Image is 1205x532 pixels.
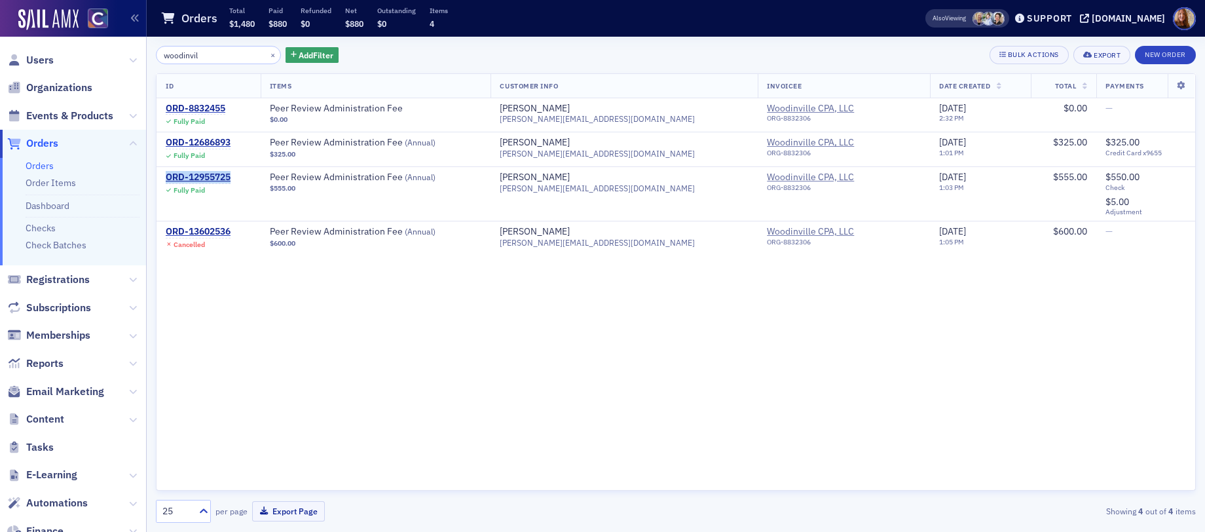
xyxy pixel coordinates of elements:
button: [DOMAIN_NAME] [1080,14,1170,23]
div: Showing out of items [859,505,1196,517]
span: $0 [377,18,386,29]
span: Items [270,81,292,90]
span: ( Annual ) [405,172,436,182]
a: [PERSON_NAME] [500,103,570,115]
div: Fully Paid [174,186,205,195]
span: [PERSON_NAME][EMAIL_ADDRESS][DOMAIN_NAME] [500,149,695,159]
span: [PERSON_NAME][EMAIL_ADDRESS][DOMAIN_NAME] [500,183,695,193]
span: — [1105,102,1113,114]
img: SailAMX [18,9,79,30]
span: Reports [26,356,64,371]
div: Support [1027,12,1072,24]
span: Credit Card x9655 [1105,149,1186,157]
span: [PERSON_NAME][EMAIL_ADDRESS][DOMAIN_NAME] [500,238,695,248]
label: per page [215,505,248,517]
a: E-Learning [7,468,77,482]
span: Adjustment [1105,208,1186,216]
div: ORD-13602536 [166,226,231,238]
span: $0.00 [1064,102,1087,114]
p: Total [229,6,255,15]
div: [DOMAIN_NAME] [1092,12,1165,24]
span: Content [26,412,64,427]
div: [PERSON_NAME] [500,137,570,149]
button: Bulk Actions [990,46,1069,64]
div: Cancelled [174,240,205,249]
a: Checks [26,222,56,234]
span: Events & Products [26,109,113,123]
span: Registrations [26,273,90,287]
strong: 4 [1136,505,1145,517]
a: Subscriptions [7,301,91,315]
span: $880 [345,18,363,29]
p: Items [430,6,448,15]
a: Orders [26,160,54,172]
span: Alicia Gelinas [973,12,986,26]
span: [DATE] [939,102,966,114]
span: $555.00 [270,184,295,193]
span: Customer Info [500,81,558,90]
span: $555.00 [1053,171,1087,183]
span: Total [1055,81,1077,90]
span: Date Created [939,81,990,90]
span: $5.00 [1105,196,1129,208]
span: Organizations [26,81,92,95]
button: × [267,48,279,60]
span: [DATE] [939,171,966,183]
div: ORD-12955725 [166,172,231,183]
span: $600.00 [270,239,295,248]
span: Peer Review Administration Fee [270,226,436,238]
a: Woodinville CPA, LLC [767,137,886,149]
a: Registrations [7,273,90,287]
a: New Order [1135,48,1196,60]
span: Profile [1173,7,1196,30]
span: [PERSON_NAME][EMAIL_ADDRESS][DOMAIN_NAME] [500,114,695,124]
h1: Orders [181,10,217,26]
button: New Order [1135,46,1196,64]
div: Bulk Actions [1008,51,1059,58]
span: Tasks [26,440,54,455]
a: Orders [7,136,58,151]
a: Reports [7,356,64,371]
span: Automations [26,496,88,510]
span: Peer Review Administration Fee [270,172,436,183]
span: [DATE] [939,225,966,237]
span: Subscriptions [26,301,91,315]
span: — [1105,225,1113,237]
span: Luke Abell [982,12,995,26]
button: Export [1073,46,1130,64]
a: Woodinville CPA, LLC [767,172,886,183]
a: Woodinville CPA, LLC [767,103,886,115]
a: ORD-8832455 [166,103,225,115]
a: Dashboard [26,200,69,212]
span: $880 [269,18,287,29]
span: $1,480 [229,18,255,29]
span: Orders [26,136,58,151]
span: Pamela Galey-Coleman [991,12,1005,26]
p: Paid [269,6,287,15]
span: $550.00 [1105,171,1140,183]
span: Users [26,53,54,67]
p: Outstanding [377,6,416,15]
img: SailAMX [88,9,108,29]
span: $325.00 [270,150,295,159]
span: Woodinville CPA, LLC [767,103,921,128]
a: Check Batches [26,239,86,251]
span: Check [1105,183,1186,192]
div: [PERSON_NAME] [500,226,570,238]
a: Woodinville CPA, LLC [767,226,886,238]
a: Events & Products [7,109,113,123]
span: $600.00 [1053,225,1087,237]
div: Fully Paid [174,151,205,160]
span: E-Learning [26,468,77,482]
span: 4 [430,18,434,29]
span: Email Marketing [26,385,104,399]
span: Woodinville CPA, LLC [767,172,921,197]
div: ORG-8832306 [767,238,886,251]
time: 1:05 PM [939,237,964,246]
a: Email Marketing [7,385,104,399]
div: ORG-8832306 [767,183,886,197]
